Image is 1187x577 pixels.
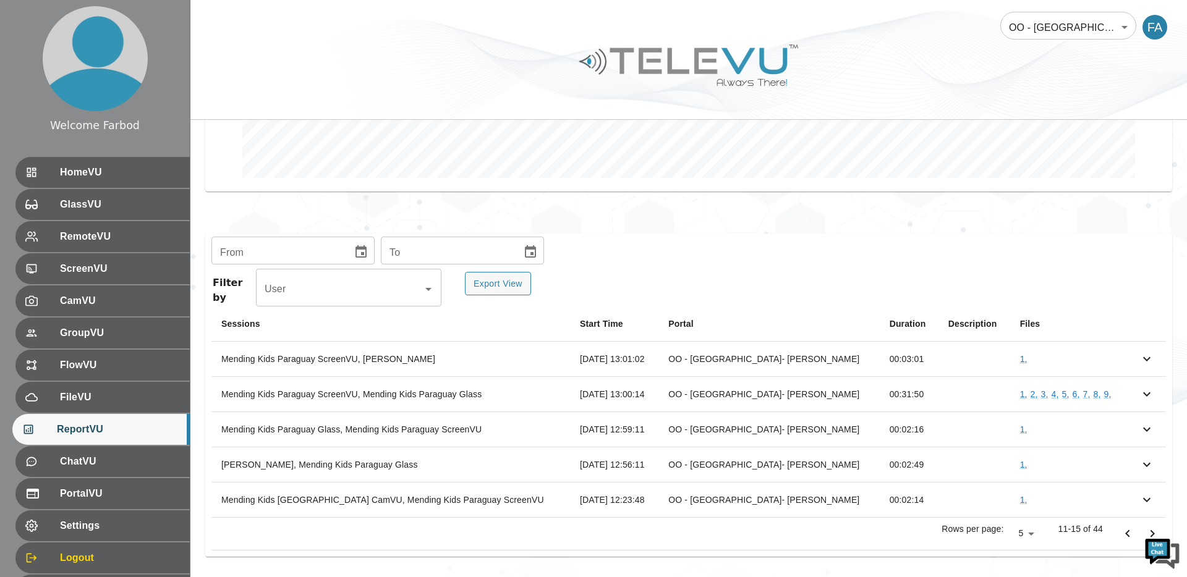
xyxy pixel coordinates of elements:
[60,390,180,405] span: FileVU
[15,382,190,413] div: FileVU
[880,411,938,447] td: 00:02:16
[60,358,180,373] span: FlowVU
[1142,15,1167,40] div: FA
[15,253,190,284] div: ScreenVU
[211,482,570,517] th: Mending Kids [GEOGRAPHIC_DATA] CamVU, Mending Kids Paraguay ScreenVU
[15,189,190,220] div: GlassVU
[420,280,437,298] button: Open
[381,240,513,264] input: mm/dd/yyyy
[880,341,938,376] td: 00:03:01
[1052,389,1059,399] a: 4,
[570,341,658,376] td: [DATE] 13:01:02
[1062,389,1070,399] a: 5,
[43,6,148,111] img: profile.png
[203,6,232,36] div: Minimize live chat window
[938,306,1010,342] th: Description
[658,447,879,482] td: OO - [GEOGRAPHIC_DATA]- [PERSON_NAME]
[15,478,190,509] div: PortalVU
[6,337,236,381] textarea: Type your message and hit 'Enter'
[211,341,570,376] th: Mending Kids Paraguay ScreenVU, [PERSON_NAME]
[518,240,543,264] button: Choose date
[1073,389,1080,399] a: 6,
[1094,389,1101,399] a: 8,
[60,165,180,180] span: HomeVU
[570,482,658,517] td: [DATE] 12:23:48
[1104,389,1112,399] a: 9,
[15,157,190,188] div: HomeVU
[60,550,180,565] span: Logout
[942,523,1003,535] p: Rows per page:
[570,306,658,342] th: Start Time
[211,240,344,264] input: mm/dd/yyyy
[64,65,208,81] div: Chat with us now
[72,156,171,280] span: We're online!
[15,285,190,316] div: CamVU
[1009,524,1039,542] div: 5
[211,411,570,447] th: Mending Kids Paraguay Glass, Mending Kids Paraguay ScreenVU
[658,306,879,342] th: Portal
[15,542,190,573] div: Logout
[880,482,938,517] td: 00:02:14
[1140,521,1165,546] button: Go to next page
[15,221,190,252] div: RemoteVU
[60,454,180,469] span: ChatVU
[577,40,800,91] img: Logo
[15,446,190,477] div: ChatVU
[880,447,938,482] td: 00:02:49
[658,482,879,517] td: OO - [GEOGRAPHIC_DATA]- [PERSON_NAME]
[1020,424,1027,434] a: 1,
[211,306,1166,550] table: simple table
[15,350,190,381] div: FlowVU
[21,57,52,88] img: d_736959983_company_1615157101543_736959983
[1041,389,1049,399] a: 3,
[465,272,531,296] button: Export View
[213,272,256,306] span: Filter by
[1020,389,1027,399] a: 1,
[57,422,180,437] span: ReportVU
[60,326,180,340] span: GroupVU
[60,229,180,244] span: RemoteVU
[211,447,570,482] th: [PERSON_NAME], Mending Kids Paraguay Glass
[60,486,180,501] span: PortalVU
[211,376,570,411] th: Mending Kids Paraguay ScreenVU, Mending Kids Paraguay Glass
[570,411,658,447] td: [DATE] 12:59:11
[1083,389,1091,399] a: 7,
[570,447,658,482] td: [DATE] 12:56:11
[1010,306,1166,342] th: Files
[12,414,190,445] div: ReportVU
[60,518,180,533] span: Settings
[658,341,879,376] td: OO - [GEOGRAPHIC_DATA]- [PERSON_NAME]
[15,318,190,348] div: GroupVU
[211,306,570,342] th: Sessions
[349,240,373,264] button: Choose date
[1000,10,1136,44] div: OO - [GEOGRAPHIC_DATA]- [PERSON_NAME]
[1058,523,1103,535] p: 11-15 of 44
[1020,495,1027,505] a: 1,
[880,376,938,411] td: 00:31:50
[1020,460,1027,470] a: 1,
[658,411,879,447] td: OO - [GEOGRAPHIC_DATA]- [PERSON_NAME]
[1144,534,1181,571] img: Chat Widget
[1115,521,1140,546] button: Go to previous page
[880,306,938,342] th: Duration
[60,261,180,276] span: ScreenVU
[1020,354,1027,364] a: 1,
[60,197,180,212] span: GlassVU
[15,510,190,541] div: Settings
[658,376,879,411] td: OO - [GEOGRAPHIC_DATA]- [PERSON_NAME]
[570,376,658,411] td: [DATE] 13:00:14
[1031,389,1038,399] a: 2,
[50,117,140,133] div: Welcome Farbod
[60,293,180,308] span: CamVU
